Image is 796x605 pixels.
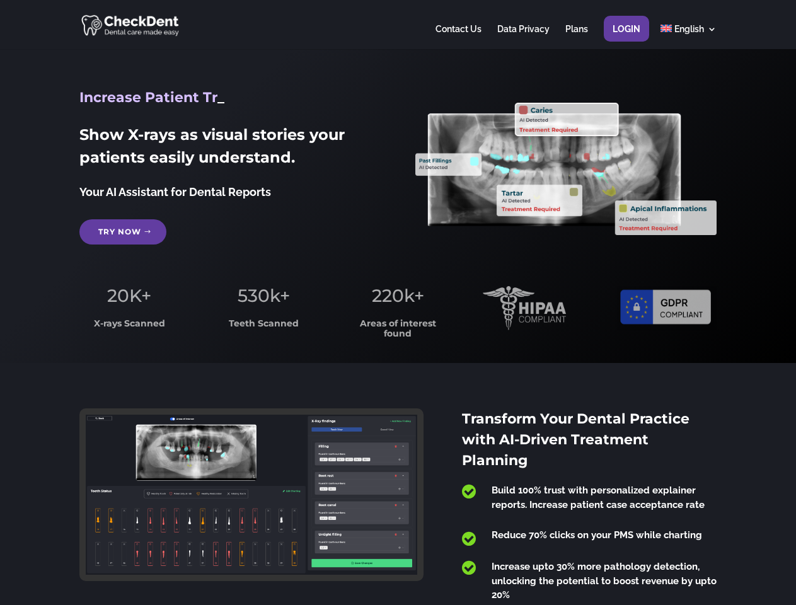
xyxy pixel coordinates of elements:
[492,485,705,510] span: Build 100% trust with personalized explainer reports. Increase patient case acceptance rate
[349,319,448,345] h3: Areas of interest found
[435,25,482,49] a: Contact Us
[217,89,224,106] span: _
[674,24,704,34] span: English
[79,219,166,245] a: Try Now
[613,25,640,49] a: Login
[238,285,290,306] span: 530k+
[492,529,702,541] span: Reduce 70% clicks on your PMS while charting
[492,561,717,601] span: Increase upto 30% more pathology detection, unlocking the potential to boost revenue by upto 20%
[462,483,476,500] span: 
[660,25,717,49] a: English
[415,103,716,235] img: X_Ray_annotated
[107,285,151,306] span: 20K+
[79,185,271,199] span: Your AI Assistant for Dental Reports
[565,25,588,49] a: Plans
[79,124,380,175] h2: Show X-rays as visual stories your patients easily understand.
[462,560,476,576] span: 
[462,531,476,547] span: 
[372,285,424,306] span: 220k+
[497,25,550,49] a: Data Privacy
[462,410,689,469] span: Transform Your Dental Practice with AI-Driven Treatment Planning
[81,13,180,37] img: CheckDent AI
[79,89,217,106] span: Increase Patient Tr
